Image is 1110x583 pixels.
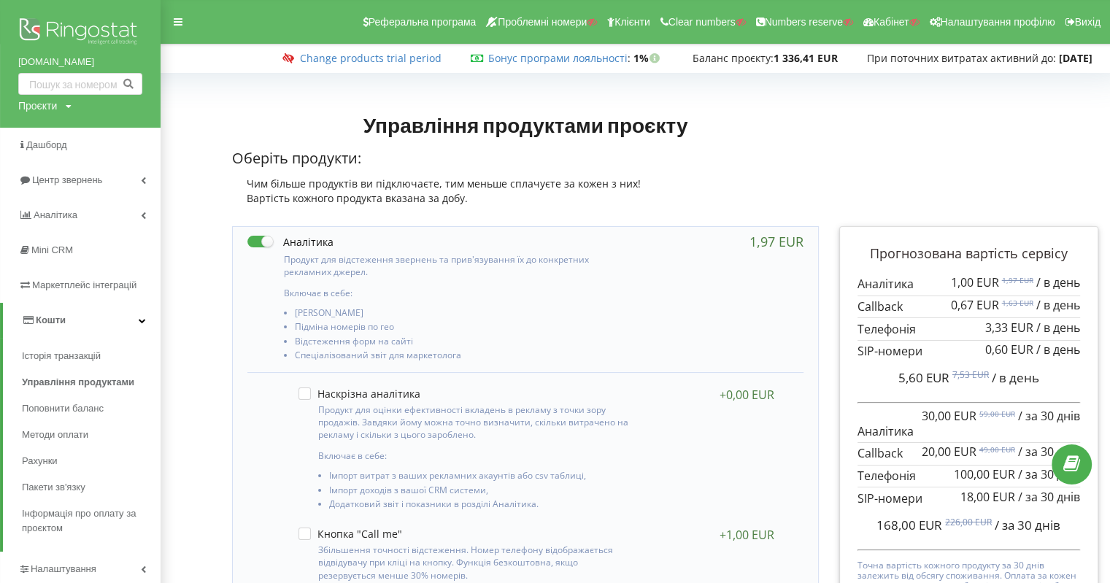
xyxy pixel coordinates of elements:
[940,16,1055,28] span: Налаштування профілю
[857,445,1080,462] p: Callback
[857,468,1080,484] p: Телефонія
[22,401,104,416] span: Поповнити баланс
[284,253,636,278] p: Продукт для відстеження звернень та прив'язування їх до конкретних рекламних джерел.
[329,499,631,513] li: Додатковий звіт і показники в розділі Аналітика.
[31,244,73,255] span: Mini CRM
[247,234,334,250] label: Аналітика
[1002,298,1033,308] sup: 1,63 EUR
[979,409,1015,419] sup: 59,00 EUR
[318,404,631,441] p: Продукт для оцінки ефективності вкладень в рекламу з точки зору продажів. Завдяки йому можна точн...
[22,369,161,395] a: Управління продуктами
[749,234,803,249] div: 1,97 EUR
[979,444,1015,455] sup: 49,00 EUR
[26,139,67,150] span: Дашборд
[22,349,101,363] span: Історія транзакцій
[22,480,85,495] span: Пакети зв'язку
[18,55,142,69] a: [DOMAIN_NAME]
[232,112,819,138] h1: Управління продуктами проєкту
[295,336,636,350] li: Відстеження форм на сайті
[945,516,992,528] sup: 226,00 EUR
[668,16,736,28] span: Clear numbers
[488,51,631,65] span: :
[951,297,999,313] span: 0,67 EUR
[295,322,636,336] li: Підміна номерів по гео
[985,341,1033,358] span: 0,60 EUR
[329,471,631,484] li: Імпорт витрат з ваших рекламних акаунтів або csv таблиці,
[867,51,1056,65] span: При поточних витратах активний до:
[22,448,161,474] a: Рахунки
[1018,408,1080,424] span: / за 30 днів
[36,314,66,325] span: Кошти
[22,428,88,442] span: Методи оплати
[951,274,999,290] span: 1,00 EUR
[1036,320,1080,336] span: / в день
[34,209,77,220] span: Аналiтика
[488,51,628,65] a: Бонус програми лояльності
[1002,275,1033,285] sup: 1,97 EUR
[992,369,1039,386] span: / в день
[922,444,976,460] span: 20,00 EUR
[857,276,1080,293] p: Аналітика
[22,422,161,448] a: Методи оплати
[329,485,631,499] li: Імпорт доходів з вашої CRM системи,
[922,408,976,424] span: 30,00 EUR
[857,321,1080,338] p: Телефонія
[295,350,636,364] li: Спеціалізований звіт для маркетолога
[1036,274,1080,290] span: / в день
[22,395,161,422] a: Поповнити баланс
[318,449,631,462] p: Включає в себе:
[1036,341,1080,358] span: / в день
[284,287,636,299] p: Включає в себе:
[898,369,949,386] span: 5,60 EUR
[774,51,838,65] strong: 1 336,41 EUR
[614,16,650,28] span: Клієнти
[22,474,161,501] a: Пакети зв'язку
[857,409,1080,439] p: Аналітика
[1059,51,1092,65] strong: [DATE]
[232,148,819,169] p: Оберіть продукти:
[857,490,1080,507] p: SIP-номери
[952,368,989,381] sup: 7,53 EUR
[22,501,161,541] a: Інформація про оплату за проєктом
[300,51,442,65] a: Change products trial period
[765,16,843,28] span: Numbers reserve
[295,308,636,322] li: [PERSON_NAME]
[22,343,161,369] a: Історія транзакцій
[857,244,1080,263] p: Прогнозована вартість сервісу
[31,563,96,574] span: Налаштування
[1018,444,1080,460] span: / за 30 днів
[876,517,942,533] span: 168,00 EUR
[633,51,663,65] strong: 1%
[369,16,477,28] span: Реферальна програма
[1018,466,1080,482] span: / за 30 днів
[298,528,402,540] label: Кнопка "Call me"
[3,303,161,338] a: Кошти
[232,191,819,206] div: Вартість кожного продукта вказана за добу.
[857,343,1080,360] p: SIP-номери
[720,528,774,542] div: +1,00 EUR
[22,506,153,536] span: Інформація про оплату за проєктом
[1036,297,1080,313] span: / в день
[960,489,1015,505] span: 18,00 EUR
[874,16,909,28] span: Кабінет
[995,517,1060,533] span: / за 30 днів
[985,320,1033,336] span: 3,33 EUR
[18,73,142,95] input: Пошук за номером
[298,387,420,400] label: Наскрізна аналітика
[18,15,142,51] img: Ringostat logo
[232,177,819,191] div: Чим більше продуктів ви підключаєте, тим меньше сплачуєте за кожен з них!
[498,16,587,28] span: Проблемні номери
[22,454,58,468] span: Рахунки
[32,174,102,185] span: Центр звернень
[693,51,774,65] span: Баланс проєкту:
[857,298,1080,315] p: Callback
[720,387,774,402] div: +0,00 EUR
[32,279,136,290] span: Маркетплейс інтеграцій
[22,375,134,390] span: Управління продуктами
[1075,16,1101,28] span: Вихід
[1018,489,1080,505] span: / за 30 днів
[318,544,631,581] p: Збільшення точності відстеження. Номер телефону відображається відвідувачу при кліці на кнопку. Ф...
[18,99,57,113] div: Проєкти
[954,466,1015,482] span: 100,00 EUR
